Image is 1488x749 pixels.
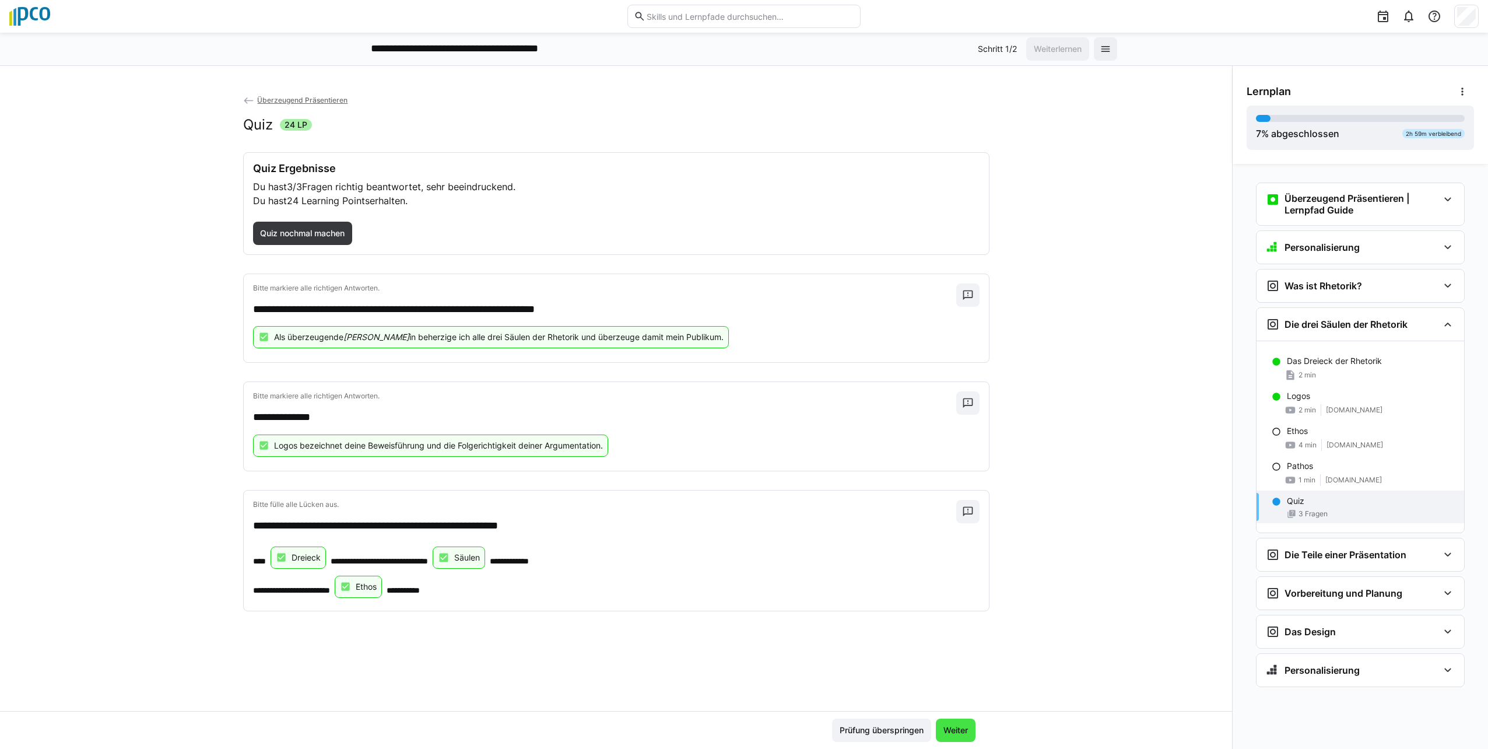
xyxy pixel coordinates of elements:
p: Quiz [1287,495,1304,507]
button: Weiterlernen [1026,37,1089,61]
span: 2 min [1299,370,1316,380]
span: 7 [1256,128,1261,139]
h3: Vorbereitung und Planung [1285,587,1402,599]
span: 4 min [1299,440,1317,450]
span: 24 Learning Points [287,195,370,206]
h3: Personalisierung [1285,242,1360,253]
p: Schritt 1/2 [978,43,1017,55]
p: Logos bezeichnet deine Beweisführung und die Folgerichtigkeit deiner Argumentation. [274,440,603,452]
h3: Die Teile einer Präsentation [1285,549,1406,561]
button: Weiter [936,719,975,742]
div: % abgeschlossen [1256,127,1339,141]
span: 3 Fragen [1299,509,1328,519]
h3: Die drei Säulen der Rhetorik [1285,318,1408,330]
p: Logos [1287,390,1310,402]
p: Das Dreieck der Rhetorik [1287,355,1382,367]
span: [DOMAIN_NAME] [1325,475,1382,485]
p: Ethos [356,581,377,593]
a: Überzeugend Präsentieren [243,96,348,104]
span: [DOMAIN_NAME] [1326,405,1382,415]
p: Ethos [1287,425,1308,437]
span: 24 LP [285,119,307,131]
p: Dreieck [292,552,321,563]
input: Skills und Lernpfade durchsuchen… [645,11,854,22]
p: Pathos [1287,460,1313,472]
h3: Personalisierung [1285,664,1360,676]
em: [PERSON_NAME] [343,332,409,342]
h2: Quiz [243,116,273,134]
div: 2h 59m verbleibend [1402,129,1465,138]
h3: Quiz Ergebnisse [253,162,980,175]
span: Quiz nochmal machen [258,228,346,239]
p: Als überzeugende in beherzige ich alle drei Säulen der Rhetorik und überzeuge damit mein Publikum. [274,331,724,343]
h3: Überzeugend Präsentieren | Lernpfad Guide [1285,192,1438,216]
span: [DOMAIN_NAME] [1326,440,1383,450]
button: Quiz nochmal machen [253,222,353,245]
span: Lernplan [1247,85,1291,98]
p: Du hast Fragen richtig beantwortet, sehr beeindruckend. [253,180,980,194]
span: 2 min [1299,405,1316,415]
span: Überzeugend Präsentieren [257,96,348,104]
p: Du hast erhalten. [253,194,980,208]
p: Bitte fülle alle Lücken aus. [253,500,956,509]
span: Weiterlernen [1032,43,1083,55]
span: 1 min [1299,475,1315,485]
p: Bitte markiere alle richtigen Antworten. [253,283,956,293]
h3: Das Design [1285,626,1336,638]
h3: Was ist Rhetorik? [1285,280,1362,292]
span: Weiter [942,724,970,736]
span: Prüfung überspringen [838,724,925,736]
button: Prüfung überspringen [832,719,931,742]
span: 3/3 [287,181,302,192]
p: Bitte markiere alle richtigen Antworten. [253,391,956,401]
p: Säulen [454,552,480,563]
